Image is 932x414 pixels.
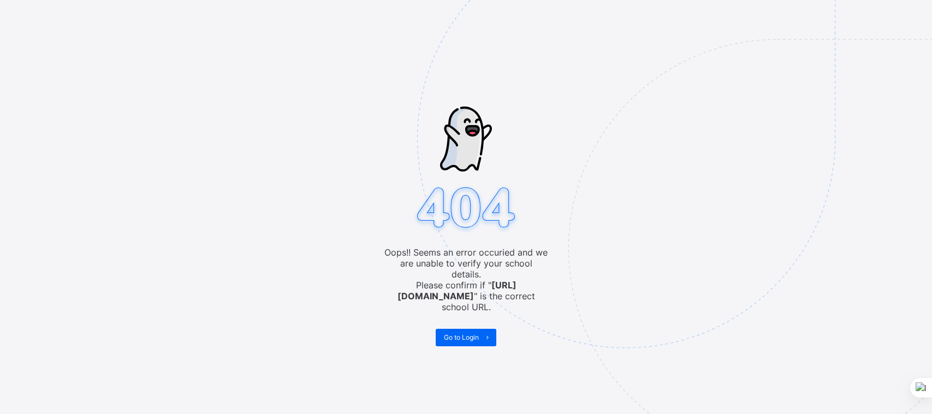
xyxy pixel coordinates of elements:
span: Oops!! Seems an error occuried and we are unable to verify your school details. [384,247,548,280]
img: 404.8bbb34c871c4712298a25e20c4dc75c7.svg [412,184,520,234]
span: Go to Login [444,333,479,341]
span: Please confirm if " " is the correct school URL. [384,280,548,312]
b: [URL][DOMAIN_NAME] [397,280,517,301]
